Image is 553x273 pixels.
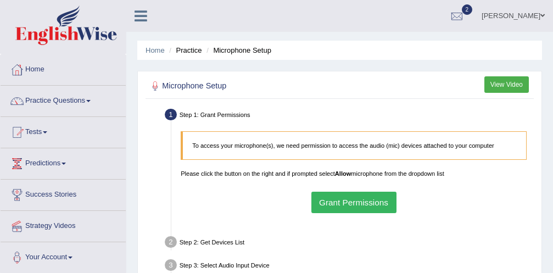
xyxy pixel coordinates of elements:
li: Practice [166,45,202,55]
a: Home [146,46,165,54]
a: Tests [1,117,126,144]
b: Allow [335,170,351,177]
a: Predictions [1,148,126,176]
button: View Video [484,76,529,92]
a: Practice Questions [1,86,126,113]
div: Step 2: Get Devices List [161,233,538,254]
span: 2 [462,4,473,15]
div: Step 1: Grant Permissions [161,106,538,126]
a: Home [1,54,126,82]
a: Your Account [1,242,126,270]
p: Please click the button on the right and if prompted select microphone from the dropdown list [181,169,527,178]
a: Strategy Videos [1,211,126,238]
h2: Microphone Setup [148,79,386,93]
a: Success Stories [1,180,126,207]
button: Grant Permissions [311,192,396,213]
p: To access your microphone(s), we need permission to access the audio (mic) devices attached to yo... [192,141,517,150]
li: Microphone Setup [204,45,271,55]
